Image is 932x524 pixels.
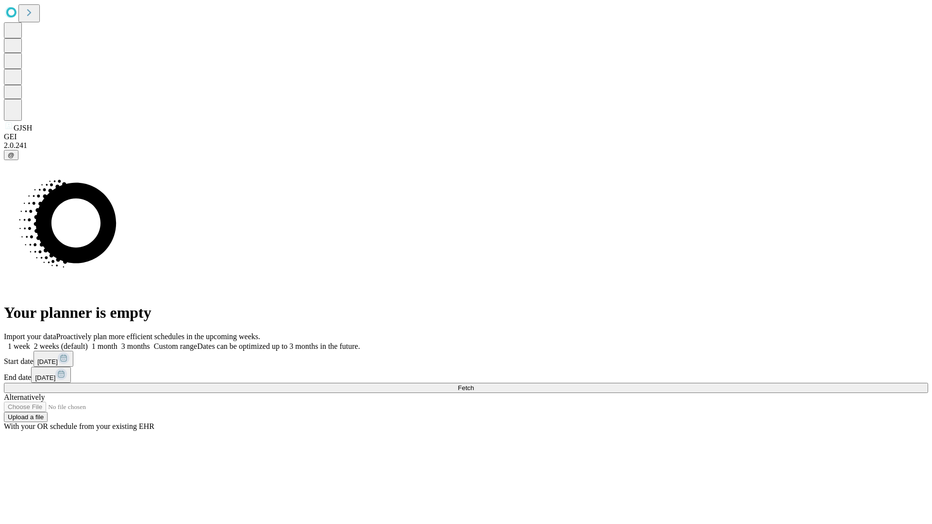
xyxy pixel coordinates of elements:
span: [DATE] [35,374,55,381]
span: 2 weeks (default) [34,342,88,350]
button: @ [4,150,18,160]
h1: Your planner is empty [4,304,928,322]
div: 2.0.241 [4,141,928,150]
button: [DATE] [31,367,71,383]
div: End date [4,367,928,383]
button: Fetch [4,383,928,393]
span: Proactively plan more efficient schedules in the upcoming weeks. [56,332,260,341]
div: GEI [4,132,928,141]
span: Alternatively [4,393,45,401]
div: Start date [4,351,928,367]
span: 1 week [8,342,30,350]
span: 1 month [92,342,117,350]
span: With your OR schedule from your existing EHR [4,422,154,430]
span: Import your data [4,332,56,341]
span: GJSH [14,124,32,132]
span: Dates can be optimized up to 3 months in the future. [197,342,360,350]
span: @ [8,151,15,159]
span: 3 months [121,342,150,350]
button: Upload a file [4,412,48,422]
span: Fetch [458,384,474,392]
button: [DATE] [33,351,73,367]
span: [DATE] [37,358,58,365]
span: Custom range [154,342,197,350]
